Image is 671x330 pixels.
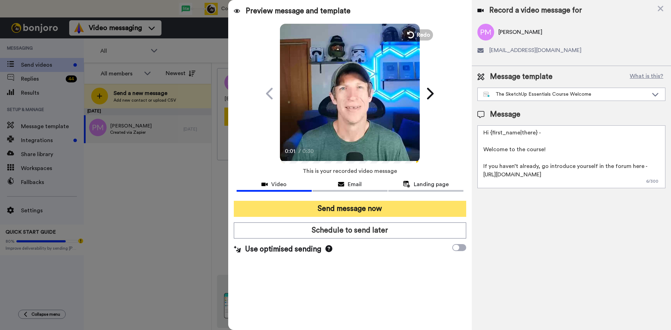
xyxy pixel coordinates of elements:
span: Email [348,180,362,189]
span: This is your recorded video message [303,163,397,179]
textarea: Hi {first_name|there} - Welcome to the course! If you haven’t already, go introduce yourself in t... [477,125,665,188]
span: Message [490,109,520,120]
button: Send message now [234,201,466,217]
button: What is this? [628,72,665,82]
span: Use optimised sending [245,244,321,255]
span: Video [271,180,287,189]
span: Message template [490,72,553,82]
button: Schedule to send later [234,222,466,239]
span: / [298,147,301,155]
div: The SketchUp Essentials Course Welcome [483,91,648,98]
span: Landing page [414,180,449,189]
img: nextgen-template.svg [483,92,490,97]
span: 0:01 [285,147,297,155]
span: 0:30 [302,147,315,155]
